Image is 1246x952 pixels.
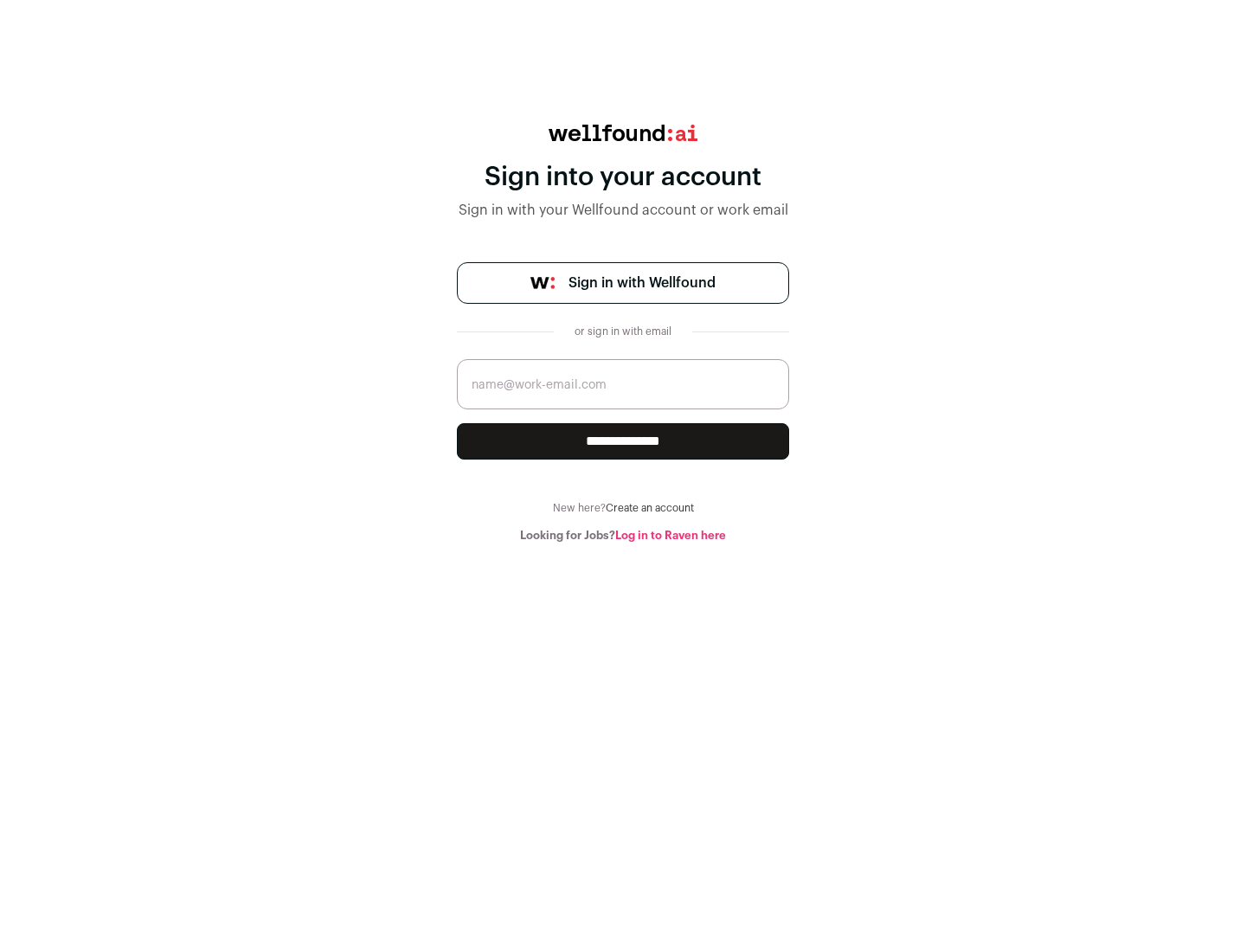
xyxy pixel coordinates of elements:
[457,501,789,515] div: New here?
[457,529,789,543] div: Looking for Jobs?
[457,262,789,304] a: Sign in with Wellfound
[568,325,678,338] div: or sign in with email
[457,200,789,221] div: Sign in with your Wellfound account or work email
[549,125,697,141] img: wellfound:ai
[568,273,716,293] span: Sign in with Wellfound
[530,277,555,289] img: wellfound-symbol-flush-black-fb3c872781a75f747ccb3a119075da62bfe97bd399995f84a933054e44a575c4.png
[457,162,789,193] div: Sign into your account
[457,359,789,409] input: name@work-email.com
[615,530,726,541] a: Log in to Raven here
[606,503,694,513] a: Create an account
